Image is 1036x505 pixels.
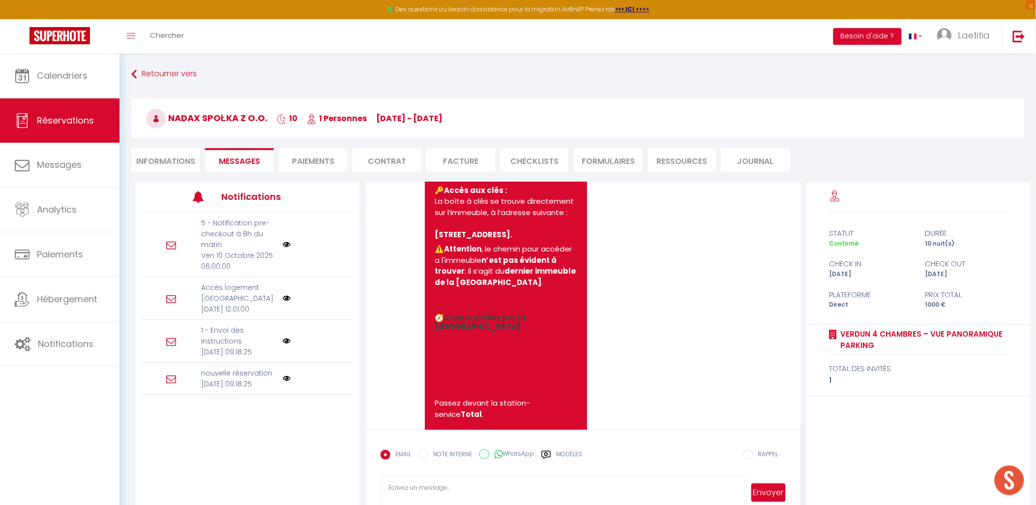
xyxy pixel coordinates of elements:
[150,30,184,40] span: Chercher
[201,379,276,389] p: [DATE] 09:18:25
[37,158,82,171] span: Messages
[751,483,786,502] button: Envoyer
[221,186,309,208] h3: Notifications
[435,244,577,288] p: ⚠️ , le chemin pour accéder a l'immeuble : il s’agit du .
[919,258,1015,270] div: check out
[283,337,291,345] img: NO IMAGE
[131,148,200,172] li: Informations
[143,19,191,54] a: Chercher
[146,112,267,124] span: NADAX Społka z o.o.
[38,338,93,350] span: Notifications
[307,113,367,124] span: 1 Personnes
[435,266,577,287] strong: dernier immeuble de la [GEOGRAPHIC_DATA]
[283,294,291,302] img: NO IMAGE
[376,113,443,124] span: [DATE] - [DATE]
[201,218,276,250] p: 5 - Notification pre-checkout à 8h du matin
[837,328,1008,351] a: Verdun 4 chambres – Vue panoramique Parking
[30,27,90,44] img: Super Booking
[435,313,527,332] strong: Si vous arrivez par la [GEOGRAPHIC_DATA]
[428,450,472,461] label: NOTE INTERNE
[823,258,918,270] div: check in
[829,363,1008,375] div: total des invités
[958,29,990,41] span: Laetitia
[435,314,577,331] h3: 🧭 :
[201,250,276,272] p: Ven 10 Octobre 2025 06:00:00
[37,293,97,305] span: Hébergement
[930,19,1003,54] a: ... Laetitia
[131,65,1024,83] a: Retourner vers
[919,289,1015,301] div: Prix total
[489,449,534,460] label: WhatsApp
[919,227,1015,239] div: durée
[919,270,1015,279] div: [DATE]
[283,241,291,249] img: NO IMAGE
[823,270,918,279] div: [DATE]
[201,304,276,315] p: [DATE] 12:01:00
[574,148,643,172] li: FORMULAIRES
[823,300,918,310] div: Direct
[201,282,276,304] p: Accès logement [GEOGRAPHIC_DATA]
[753,450,778,461] label: RAPPEL
[201,325,276,347] p: 1 - Envoi des instructions
[937,28,952,43] img: ...
[37,114,94,126] span: Réservations
[353,148,421,172] li: Contrat
[390,450,411,461] label: EMAIL
[556,450,582,467] label: Modèles
[277,113,297,124] span: 10
[829,375,1008,386] div: 1
[37,203,77,216] span: Analytics
[444,185,507,195] strong: Accès aux clés :
[461,409,482,419] strong: Total
[279,148,348,172] li: Paiements
[615,5,650,13] a: >>> ICI <<<<
[500,148,569,172] li: CHECKLISTS
[823,289,918,301] div: Plateforme
[201,368,276,379] p: nouvelle réservation
[833,28,902,45] button: Besoin d'aide ?
[444,244,481,254] strong: Attention
[201,347,276,357] p: [DATE] 09:18:25
[37,69,88,82] span: Calendriers
[829,239,859,248] span: Confirmé
[37,248,83,260] span: Paiements
[919,239,1015,249] div: 10 nuit(s)
[435,229,512,240] strong: [STREET_ADDRESS].
[435,398,577,420] p: Passez devant la station-service .
[426,148,495,172] li: Facture
[435,255,558,277] strong: n’est pas évident à trouver
[219,156,260,167] span: Messages
[995,466,1024,495] div: Ouvrir le chat
[435,185,577,241] p: 🔑 La boîte à clés se trouve directement sur l’immeuble, à l’adresse suivante :
[721,148,790,172] li: Journal
[648,148,716,172] li: Ressources
[1013,30,1025,42] img: logout
[823,227,918,239] div: statut
[283,375,291,382] img: NO IMAGE
[919,300,1015,310] div: 1000 €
